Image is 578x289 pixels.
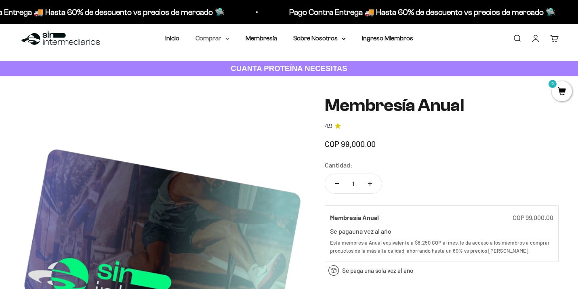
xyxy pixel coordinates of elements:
a: Inicio [165,35,179,42]
button: Aumentar cantidad [358,174,382,193]
mark: 0 [548,79,557,89]
a: 4.94.9 de 5.0 estrellas [325,122,559,131]
a: Membresía [246,35,277,42]
label: Cantidad: [325,160,353,170]
button: Reducir cantidad [325,174,349,193]
label: Membresía Anual [330,212,379,223]
summary: Comprar [195,33,229,44]
h1: Membresía Anual [325,96,559,115]
label: una vez al año [352,227,391,235]
span: Se paga una sola vez al año [342,266,413,275]
span: 4.9 [325,122,332,131]
strong: CUANTA PROTEÍNA NECESITAS [231,64,347,73]
summary: Sobre Nosotros [293,33,346,44]
a: Ingreso Miembros [362,35,413,42]
div: Esta membresía Anual equivalente a $8.250 COP al mes, le da acceso a los miembros a comprar produ... [330,239,553,255]
span: COP 99,000.00 [325,139,376,149]
span: COP 99,000.00 [513,214,553,221]
a: 0 [552,88,572,96]
p: Pago Contra Entrega 🚚 Hasta 60% de descuento vs precios de mercado 🛸 [286,6,552,19]
label: Se paga [330,227,352,235]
